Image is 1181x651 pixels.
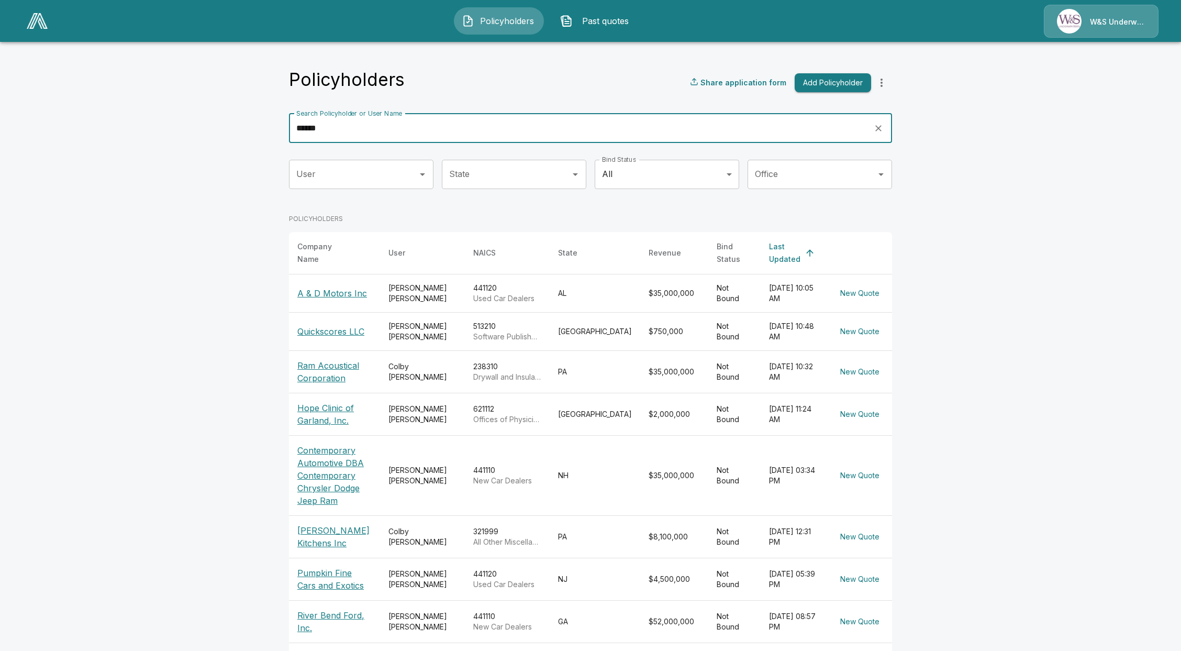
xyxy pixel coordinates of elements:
[595,160,739,189] div: All
[836,612,884,632] button: New Quote
[297,359,372,384] p: Ram Acoustical Corporation
[462,15,474,27] img: Policyholders Icon
[761,600,828,643] td: [DATE] 08:57 PM
[473,361,541,382] div: 238310
[640,274,708,312] td: $35,000,000
[836,527,884,547] button: New Quote
[761,274,828,312] td: [DATE] 10:05 AM
[388,526,456,547] div: Colby [PERSON_NAME]
[289,214,892,224] p: POLICYHOLDERS
[761,515,828,558] td: [DATE] 12:31 PM
[761,435,828,515] td: [DATE] 03:34 PM
[473,579,541,590] p: Used Car Dealers
[836,570,884,589] button: New Quote
[761,558,828,600] td: [DATE] 05:39 PM
[769,240,800,266] div: Last Updated
[550,515,640,558] td: PA
[415,167,430,182] button: Open
[708,558,761,600] td: Not Bound
[790,73,871,93] a: Add Policyholder
[1090,17,1145,27] p: W&S Underwriters
[297,287,372,300] p: A & D Motors Inc
[708,232,761,274] th: Bind Status
[297,524,372,549] p: [PERSON_NAME] Kitchens Inc
[708,600,761,643] td: Not Bound
[836,322,884,341] button: New Quote
[640,312,708,350] td: $750,000
[550,274,640,312] td: AL
[836,362,884,382] button: New Quote
[836,466,884,486] button: New Quote
[708,435,761,515] td: Not Bound
[478,15,536,27] span: Policyholders
[761,350,828,393] td: [DATE] 10:32 AM
[874,167,888,182] button: Open
[388,611,456,632] div: [PERSON_NAME] [PERSON_NAME]
[640,393,708,435] td: $2,000,000
[473,332,541,342] p: Software Publishers
[550,393,640,435] td: [GEOGRAPHIC_DATA]
[27,13,48,29] img: AA Logo
[602,155,636,164] label: Bind Status
[640,515,708,558] td: $8,100,000
[297,444,372,507] p: Contemporary Automotive DBA Contemporary Chrysler Dodge Jeep Ram
[473,247,496,259] div: NAICS
[1044,5,1158,38] a: Agency IconW&S Underwriters
[473,569,541,590] div: 441120
[388,465,456,486] div: [PERSON_NAME] [PERSON_NAME]
[388,404,456,425] div: [PERSON_NAME] [PERSON_NAME]
[560,15,573,27] img: Past quotes Icon
[473,611,541,632] div: 441110
[708,274,761,312] td: Not Bound
[871,120,886,136] button: clear search
[473,537,541,547] p: All Other Miscellaneous Wood Product Manufacturing
[1057,9,1082,34] img: Agency Icon
[473,283,541,304] div: 441120
[297,325,372,338] p: Quickscores LLC
[761,393,828,435] td: [DATE] 11:24 AM
[297,402,372,427] p: Hope Clinic of Garland, Inc.
[558,247,577,259] div: State
[761,312,828,350] td: [DATE] 10:48 AM
[836,405,884,424] button: New Quote
[550,312,640,350] td: [GEOGRAPHIC_DATA]
[640,435,708,515] td: $35,000,000
[473,526,541,547] div: 321999
[388,247,405,259] div: User
[871,72,892,93] button: more
[836,284,884,303] button: New Quote
[289,69,405,91] h4: Policyholders
[473,372,541,382] p: Drywall and Insulation Contractors
[473,321,541,342] div: 513210
[708,350,761,393] td: Not Bound
[473,622,541,632] p: New Car Dealers
[550,558,640,600] td: NJ
[388,283,456,304] div: [PERSON_NAME] [PERSON_NAME]
[568,167,583,182] button: Open
[454,7,544,35] button: Policyholders IconPolicyholders
[795,73,871,93] button: Add Policyholder
[297,567,372,592] p: Pumpkin Fine Cars and Exotics
[550,435,640,515] td: NH
[640,350,708,393] td: $35,000,000
[640,600,708,643] td: $52,000,000
[296,109,402,118] label: Search Policyholder or User Name
[473,465,541,486] div: 441110
[708,515,761,558] td: Not Bound
[473,414,541,425] p: Offices of Physicians, Mental Health Specialists
[550,350,640,393] td: PA
[708,393,761,435] td: Not Bound
[649,247,681,259] div: Revenue
[388,321,456,342] div: [PERSON_NAME] [PERSON_NAME]
[577,15,634,27] span: Past quotes
[297,240,353,266] div: Company Name
[700,77,786,88] p: Share application form
[708,312,761,350] td: Not Bound
[473,293,541,304] p: Used Car Dealers
[297,609,372,634] p: River Bend Ford, Inc.
[552,7,642,35] button: Past quotes IconPast quotes
[388,361,456,382] div: Colby [PERSON_NAME]
[473,404,541,425] div: 621112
